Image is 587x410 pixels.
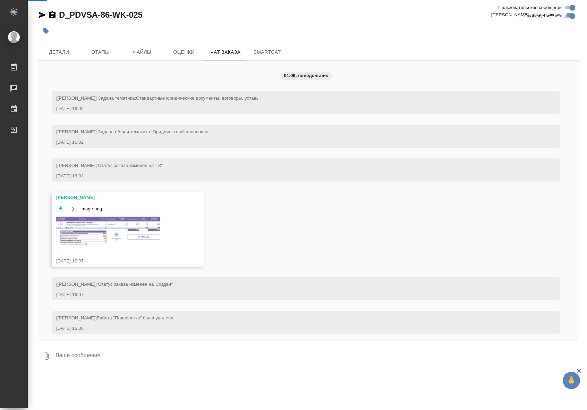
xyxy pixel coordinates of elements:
[284,72,328,79] p: 01.09, понедельник
[84,48,117,57] span: Этапы
[565,373,577,388] span: 🙏
[498,4,563,11] span: Пользовательские сообщения
[56,291,536,298] div: [DATE] 16:07
[56,95,260,101] span: [[PERSON_NAME]] Задана тематика:
[209,48,242,57] span: Чат заказа
[154,163,163,168] span: "ТЗ"
[38,11,46,19] button: Скопировать ссылку для ЯМессенджера
[56,105,536,112] div: [DATE] 16:02
[97,315,175,320] span: Работа "Подверстка" была удалена:
[136,95,260,101] span: Стандартные юридические документы, договоры, уставы
[524,12,563,19] span: Оповещения-логи
[59,10,143,19] a: D_PDVSA-86-WK-025
[56,258,180,265] div: [DATE] 16:07
[68,204,77,213] button: Открыть на драйве
[56,129,209,134] span: [[PERSON_NAME]] Задана общая тематика:
[167,48,201,57] span: Оценки
[80,206,102,212] span: image.png
[56,173,536,179] div: [DATE] 16:03
[563,372,580,389] button: 🙏
[491,11,560,18] span: [PERSON_NAME] детали заказа
[56,204,65,213] button: Скачать
[56,315,175,320] span: [[PERSON_NAME]]
[56,163,163,168] span: [[PERSON_NAME]] Статус заказа изменен на
[56,217,160,245] img: image.png
[56,139,536,146] div: [DATE] 16:02
[48,11,57,19] button: Скопировать ссылку
[42,48,76,57] span: Детали
[56,325,536,332] div: [DATE] 16:08
[38,23,53,39] button: Добавить тэг
[56,282,173,287] span: [[PERSON_NAME]] Статус заказа изменен на
[126,48,159,57] span: Файлы
[56,194,180,201] div: [PERSON_NAME]
[151,129,208,134] span: Юридическая/Финансовая
[250,48,284,57] span: SmartCat
[154,282,173,287] span: "Создан"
